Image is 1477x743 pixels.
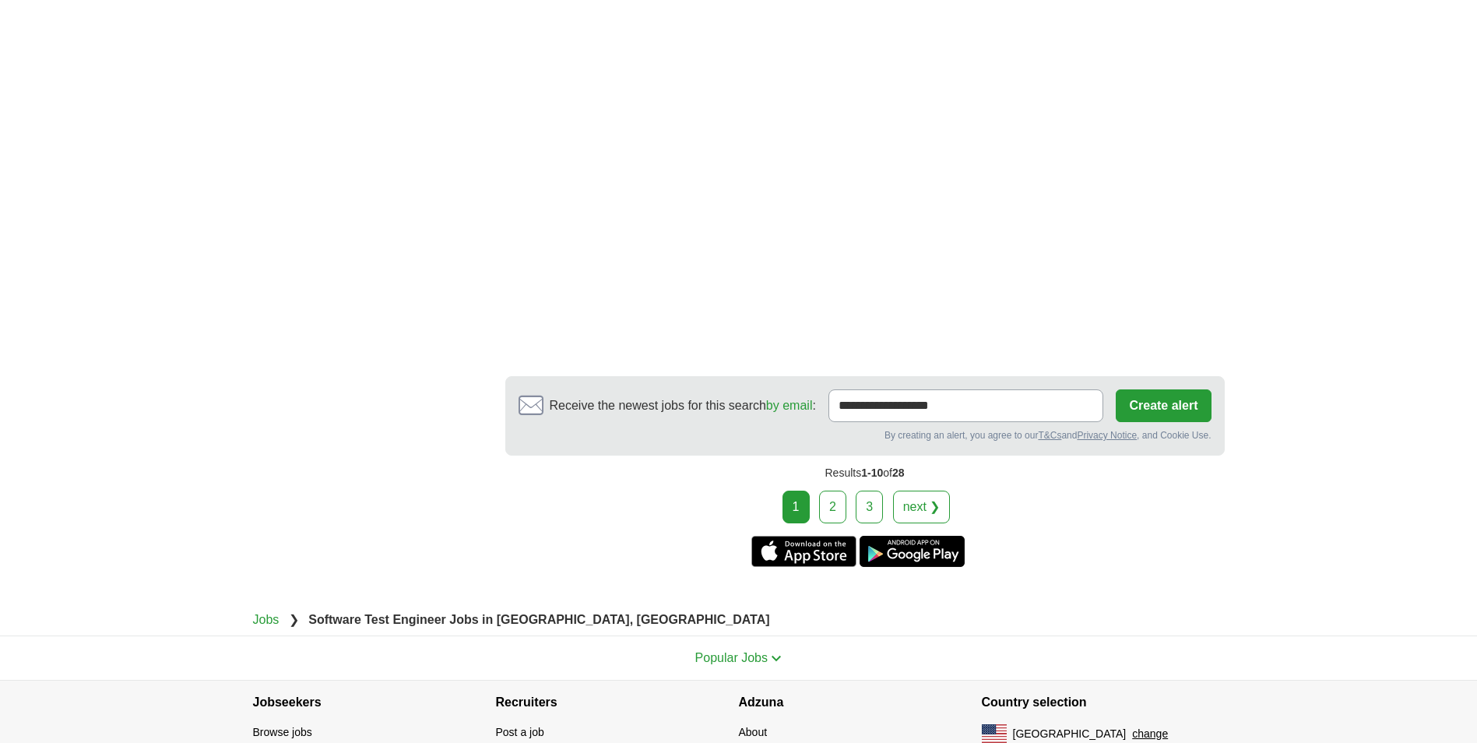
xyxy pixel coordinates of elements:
[739,726,768,738] a: About
[695,651,768,664] span: Popular Jobs
[496,726,544,738] a: Post a job
[856,491,883,523] a: 3
[1038,430,1061,441] a: T&Cs
[1013,726,1127,742] span: [GEOGRAPHIC_DATA]
[861,467,883,479] span: 1-10
[893,491,951,523] a: next ❯
[289,613,299,626] span: ❯
[550,396,816,415] span: Receive the newest jobs for this search :
[819,491,846,523] a: 2
[505,456,1225,491] div: Results of
[892,467,905,479] span: 28
[771,655,782,662] img: toggle icon
[982,681,1225,724] h4: Country selection
[1116,389,1211,422] button: Create alert
[253,613,280,626] a: Jobs
[253,726,312,738] a: Browse jobs
[860,536,965,567] a: Get the Android app
[982,724,1007,743] img: US flag
[751,536,856,567] a: Get the iPhone app
[308,613,769,626] strong: Software Test Engineer Jobs in [GEOGRAPHIC_DATA], [GEOGRAPHIC_DATA]
[519,428,1211,442] div: By creating an alert, you agree to our and , and Cookie Use.
[782,491,810,523] div: 1
[1132,726,1168,742] button: change
[1077,430,1137,441] a: Privacy Notice
[766,399,813,412] a: by email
